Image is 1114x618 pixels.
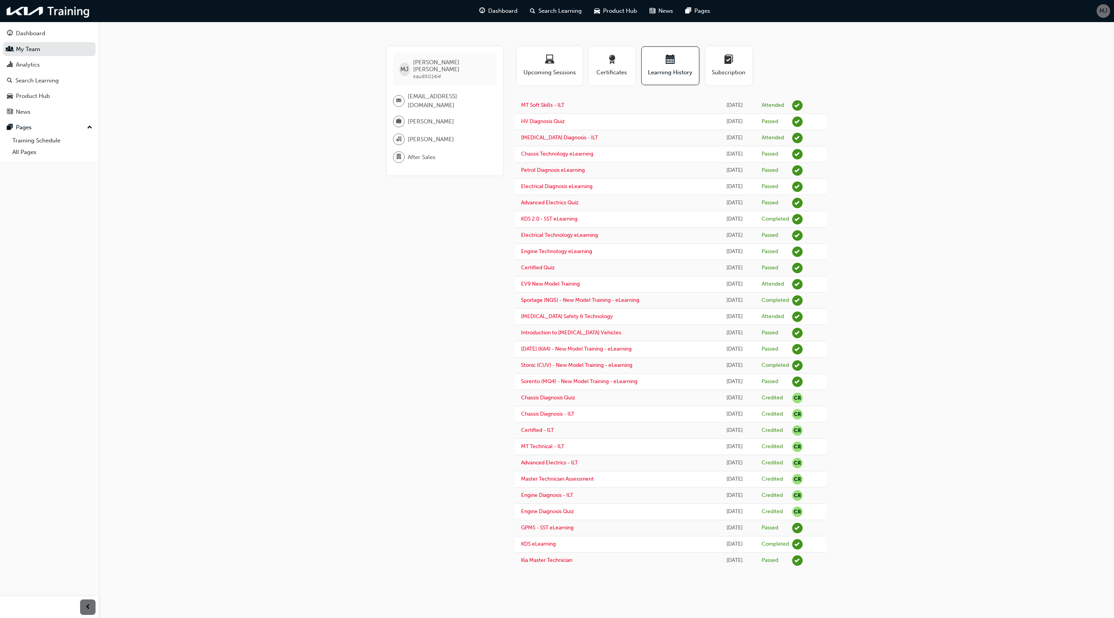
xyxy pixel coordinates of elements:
[521,118,565,125] a: HV Diagnosis Quiz
[792,377,803,387] span: learningRecordVerb_PASS-icon
[521,216,578,222] a: KDS 2.0 - SST eLearning
[792,116,803,127] span: learningRecordVerb_PASS-icon
[603,7,637,15] span: Product Hub
[413,73,441,80] span: kau85014i4
[521,313,613,320] a: [MEDICAL_DATA] Safety & Technology
[792,133,803,143] span: learningRecordVerb_ATTEND-icon
[7,30,13,37] span: guage-icon
[762,248,778,255] div: Passed
[521,281,580,287] a: EV9 New Model Training
[16,108,31,116] div: News
[719,150,750,159] div: Thu Aug 22 2024 14:27:34 GMT+0930 (Australian Central Standard Time)
[719,296,750,305] div: Wed Dec 01 2021 18:48:57 GMT+1030 (Australian Central Daylight Time)
[719,459,750,467] div: Sun Jan 31 2021 00:30:00 GMT+1030 (Australian Central Daylight Time)
[521,492,573,498] a: Engine Diagnosis - ILT
[711,68,746,77] span: Subscription
[792,442,803,452] span: null-icon
[517,46,583,85] button: Upcoming Sessions
[9,135,96,147] a: Training Schedule
[792,555,803,566] span: learningRecordVerb_PASS-icon
[762,167,778,174] div: Passed
[762,346,778,353] div: Passed
[521,411,574,417] a: Chassis Diagnosis - ILT
[762,557,778,564] div: Passed
[413,59,490,73] span: [PERSON_NAME] [PERSON_NAME]
[792,393,803,403] span: null-icon
[719,377,750,386] div: Mon Mar 15 2021 19:48:50 GMT+1030 (Australian Central Daylight Time)
[762,541,789,548] div: Completed
[719,540,750,549] div: Sun Jan 31 2021 00:30:00 GMT+1030 (Australian Central Daylight Time)
[792,247,803,257] span: learningRecordVerb_PASS-icon
[3,74,96,88] a: Search Learning
[719,329,750,337] div: Tue Apr 06 2021 18:33:20 GMT+0930 (Australian Central Standard Time)
[792,523,803,533] span: learningRecordVerb_PASS-icon
[7,93,13,100] span: car-icon
[719,345,750,354] div: Tue Mar 16 2021 10:30:00 GMT+1030 (Australian Central Daylight Time)
[719,264,750,272] div: Mon Aug 05 2024 08:27:21 GMT+0930 (Australian Central Standard Time)
[724,55,733,65] span: learningplan-icon
[588,3,643,19] a: car-iconProduct Hub
[16,29,45,38] div: Dashboard
[762,313,784,320] div: Attended
[719,231,750,240] div: Mon Aug 05 2024 09:51:56 GMT+0930 (Australian Central Standard Time)
[719,280,750,289] div: Fri Oct 20 2023 10:30:00 GMT+1030 (Australian Central Daylight Time)
[792,165,803,176] span: learningRecordVerb_PASS-icon
[85,603,91,612] span: prev-icon
[762,394,783,402] div: Credited
[479,6,485,16] span: guage-icon
[595,68,629,77] span: Certificates
[719,247,750,256] div: Mon Aug 05 2024 09:38:01 GMT+0930 (Australian Central Standard Time)
[762,378,778,385] div: Passed
[648,68,693,77] span: Learning History
[538,7,582,15] span: Search Learning
[792,507,803,517] span: null-icon
[762,232,778,239] div: Passed
[719,166,750,175] div: Mon Aug 05 2024 13:01:12 GMT+0930 (Australian Central Standard Time)
[658,7,673,15] span: News
[7,62,13,68] span: chart-icon
[16,60,40,69] div: Analytics
[408,153,436,162] span: After Sales
[719,312,750,321] div: Fri Apr 16 2021 16:30:00 GMT+0930 (Australian Central Standard Time)
[1097,4,1110,18] button: MJ
[719,394,750,402] div: Sun Jan 31 2021 10:30:00 GMT+1030 (Australian Central Daylight Time)
[792,360,803,371] span: learningRecordVerb_COMPLETE-icon
[666,55,675,65] span: calendar-icon
[694,7,710,15] span: Pages
[792,181,803,192] span: learningRecordVerb_PASS-icon
[792,409,803,419] span: null-icon
[719,410,750,419] div: Sun Jan 31 2021 00:30:00 GMT+1030 (Australian Central Daylight Time)
[685,6,691,16] span: pages-icon
[792,458,803,468] span: null-icon
[792,230,803,241] span: learningRecordVerb_PASS-icon
[762,329,778,337] div: Passed
[3,120,96,135] button: Pages
[521,443,564,450] a: MT Technical - ILT
[679,3,716,19] a: pages-iconPages
[7,109,13,116] span: news-icon
[408,117,454,126] span: [PERSON_NAME]
[762,118,778,125] div: Passed
[488,7,518,15] span: Dashboard
[762,427,783,434] div: Credited
[719,199,750,207] div: Mon Aug 05 2024 11:43:10 GMT+0930 (Australian Central Standard Time)
[792,279,803,289] span: learningRecordVerb_ATTEND-icon
[719,507,750,516] div: Sun Jan 31 2021 00:30:00 GMT+1030 (Australian Central Daylight Time)
[9,146,96,158] a: All Pages
[4,3,93,19] img: kia-training
[719,215,750,224] div: Mon Aug 05 2024 11:31:09 GMT+0930 (Australian Central Standard Time)
[396,96,402,106] span: email-icon
[792,312,803,322] span: learningRecordVerb_ATTEND-icon
[792,474,803,484] span: null-icon
[3,58,96,72] a: Analytics
[3,105,96,119] a: News
[792,328,803,338] span: learningRecordVerb_PASS-icon
[521,508,574,515] a: Engine Diagnosis Quiz
[719,442,750,451] div: Sun Jan 31 2021 00:30:00 GMT+1030 (Australian Central Daylight Time)
[396,116,402,127] span: briefcase-icon
[521,248,592,255] a: Engine Technology eLearning
[792,425,803,436] span: null-icon
[762,151,778,158] div: Passed
[530,6,535,16] span: search-icon
[521,232,598,238] a: Electrical Technology eLearning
